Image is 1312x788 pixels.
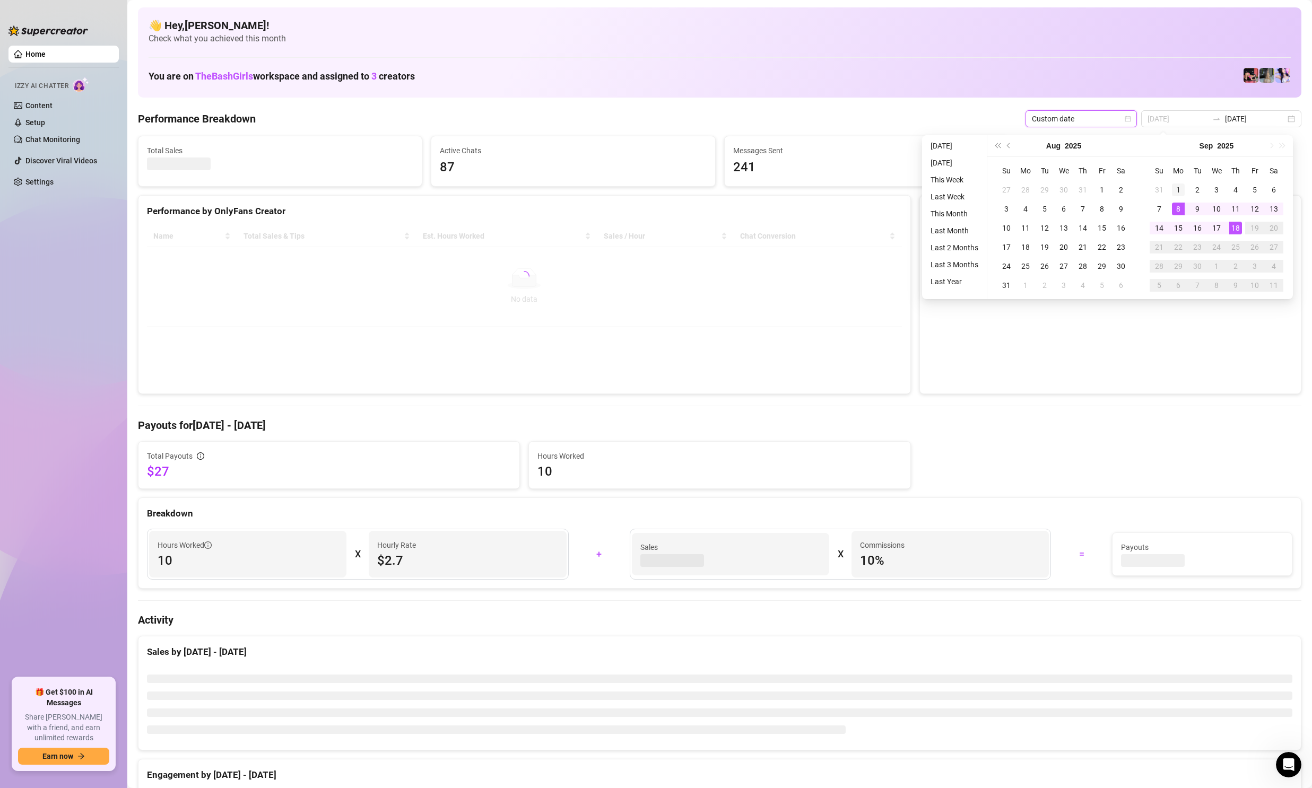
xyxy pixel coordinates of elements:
li: Last Year [926,275,983,288]
div: 23 [1191,241,1204,253]
div: Engagement by [DATE] - [DATE] [147,768,1292,782]
span: 3 [371,71,377,82]
div: 25 [1019,260,1032,273]
td: 2025-09-01 [1169,180,1188,199]
span: arrow-right [77,752,85,760]
td: 2025-10-06 [1169,276,1188,295]
td: 2025-08-28 [1073,257,1092,276]
th: Mo [1169,161,1188,180]
div: 4 [1267,260,1280,273]
span: Share [PERSON_NAME] with a friend, and earn unlimited rewards [18,712,109,743]
td: 2025-08-31 [1150,180,1169,199]
td: 2025-10-03 [1245,257,1264,276]
div: 3 [1248,260,1261,273]
td: 2025-09-08 [1169,199,1188,218]
div: 22 [1096,241,1108,253]
td: 2025-09-22 [1169,238,1188,257]
div: X [838,546,843,563]
div: 3 [1057,279,1070,292]
span: 10 % [860,552,1040,569]
img: Ary [1275,68,1290,83]
td: 2025-08-25 [1016,257,1035,276]
td: 2025-08-06 [1054,199,1073,218]
span: $2.7 [377,552,558,569]
span: Sales [640,541,821,553]
div: 20 [1057,241,1070,253]
div: 5 [1153,279,1166,292]
div: 30 [1115,260,1127,273]
div: 6 [1267,183,1280,196]
td: 2025-08-23 [1111,238,1131,257]
td: 2025-09-04 [1073,276,1092,295]
td: 2025-09-19 [1245,218,1264,238]
div: 9 [1115,203,1127,215]
td: 2025-10-09 [1226,276,1245,295]
div: 14 [1076,222,1089,234]
li: Last Month [926,224,983,237]
span: Total Sales [147,145,413,156]
div: 18 [1019,241,1032,253]
span: Payouts [1121,541,1283,553]
a: Chat Monitoring [25,135,80,144]
h4: 👋 Hey, [PERSON_NAME] ! [149,18,1291,33]
td: 2025-08-26 [1035,257,1054,276]
div: 11 [1229,203,1242,215]
img: AI Chatter [73,77,89,92]
div: 16 [1115,222,1127,234]
td: 2025-08-16 [1111,218,1131,238]
div: 16 [1191,222,1204,234]
td: 2025-10-10 [1245,276,1264,295]
td: 2025-09-26 [1245,238,1264,257]
div: 27 [1267,241,1280,253]
td: 2025-09-29 [1169,257,1188,276]
td: 2025-09-01 [1016,276,1035,295]
td: 2025-09-12 [1245,199,1264,218]
td: 2025-08-20 [1054,238,1073,257]
th: We [1207,161,1226,180]
td: 2025-08-27 [1054,257,1073,276]
a: Setup [25,118,45,127]
span: calendar [1125,116,1131,122]
div: 2 [1229,260,1242,273]
div: 24 [1000,260,1013,273]
td: 2025-09-21 [1150,238,1169,257]
li: Last 3 Months [926,258,983,271]
td: 2025-08-03 [997,199,1016,218]
th: Fr [1245,161,1264,180]
div: 28 [1153,260,1166,273]
td: 2025-10-05 [1150,276,1169,295]
input: Start date [1148,113,1208,125]
td: 2025-08-15 [1092,218,1111,238]
div: 8 [1210,279,1223,292]
td: 2025-09-30 [1188,257,1207,276]
th: We [1054,161,1073,180]
div: 29 [1096,260,1108,273]
td: 2025-10-02 [1226,257,1245,276]
td: 2025-08-05 [1035,199,1054,218]
td: 2025-07-28 [1016,180,1035,199]
div: 21 [1153,241,1166,253]
div: 13 [1057,222,1070,234]
div: 12 [1038,222,1051,234]
td: 2025-08-29 [1092,257,1111,276]
div: 1 [1019,279,1032,292]
div: 26 [1038,260,1051,273]
div: 11 [1267,279,1280,292]
div: 31 [1000,279,1013,292]
th: Sa [1264,161,1283,180]
span: 10 [158,552,338,569]
a: Content [25,101,53,110]
th: Sa [1111,161,1131,180]
div: 20 [1267,222,1280,234]
span: Check what you achieved this month [149,33,1291,45]
li: [DATE] [926,156,983,169]
td: 2025-08-12 [1035,218,1054,238]
td: 2025-09-03 [1207,180,1226,199]
div: 28 [1019,183,1032,196]
div: 30 [1057,183,1070,196]
td: 2025-09-15 [1169,218,1188,238]
img: logo-BBDzfeDw.svg [8,25,88,36]
td: 2025-09-16 [1188,218,1207,238]
td: 2025-07-29 [1035,180,1054,199]
div: 5 [1038,203,1051,215]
